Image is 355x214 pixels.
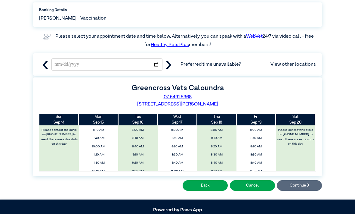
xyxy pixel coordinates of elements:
h5: Powered by Paws App [33,207,322,213]
span: 9:30 AM [120,168,156,175]
span: 8:00 AM [159,127,195,134]
span: 8:20 AM [199,143,235,150]
img: vet [41,32,53,41]
span: 8:30 AM [199,151,235,158]
span: 9:20 AM [120,159,156,166]
a: WebVet [246,34,263,39]
label: Please select your appointment date and time below. Alternatively, you can speak with a 24/7 via ... [55,34,315,47]
label: Please contact the clinic on [PHONE_NUMBER] to see if there are extra slots on this day [276,127,315,147]
span: 8:40 AM [159,159,195,166]
label: Booking Details [39,7,316,13]
button: Back [183,180,228,191]
span: 9:10 AM [199,168,235,175]
span: 9:30 AM [238,168,274,175]
label: Please contact the clinic on [PHONE_NUMBER] to see if there are extra slots on this day [40,127,79,147]
label: Greencross Vets Caloundra [131,84,224,92]
span: 8:20 AM [238,143,274,150]
span: Preferred time unavailable? [181,61,316,68]
span: 8:30 AM [159,151,195,158]
span: 8:10 AM [238,135,274,142]
span: 8:00 AM [120,127,156,134]
span: 11:20 AM [81,151,117,158]
span: 10:00 AM [81,143,117,150]
th: Sep 17 [158,114,197,125]
a: View other locations [270,61,316,68]
button: Cancel [230,180,275,191]
th: Sep 19 [236,114,276,125]
span: 8:20 AM [159,143,195,150]
span: 8:30 AM [238,151,274,158]
span: 11:00 AM [159,168,195,175]
span: 8:00 AM [199,127,235,134]
span: 8:10 AM [199,135,235,142]
span: 9:40 AM [81,135,117,142]
span: 11:30 AM [81,159,117,166]
a: Healthy Pets Plus [151,42,189,47]
span: 8:10 AM [81,127,117,134]
span: 11:40 AM [81,168,117,175]
span: 8:10 AM [159,135,195,142]
th: Sep 15 [79,114,118,125]
span: 8:00 AM [238,127,274,134]
th: Sep 18 [197,114,236,125]
span: 9:10 AM [120,151,156,158]
a: [STREET_ADDRESS][PERSON_NAME] [137,102,218,107]
span: 8:40 AM [120,143,156,150]
th: Sep 20 [276,114,315,125]
span: 8:40 AM [199,159,235,166]
span: [PERSON_NAME] - Vaccination [39,15,106,22]
a: 07 5491 5368 [164,95,192,99]
th: Sep 14 [39,114,79,125]
span: 8:40 AM [238,159,274,166]
span: 8:10 AM [120,135,156,142]
th: Sep 16 [118,114,158,125]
